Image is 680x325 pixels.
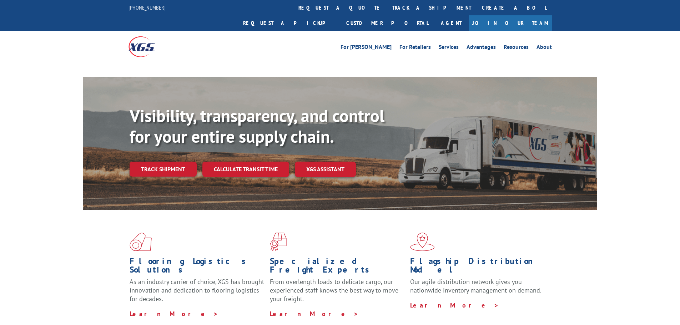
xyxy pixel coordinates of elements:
[467,44,496,52] a: Advantages
[410,278,542,294] span: Our agile distribution network gives you nationwide inventory management on demand.
[130,233,152,251] img: xgs-icon-total-supply-chain-intelligence-red
[202,162,289,177] a: Calculate transit time
[270,257,405,278] h1: Specialized Freight Experts
[129,4,166,11] a: [PHONE_NUMBER]
[130,257,265,278] h1: Flooring Logistics Solutions
[270,278,405,309] p: From overlength loads to delicate cargo, our experienced staff knows the best way to move your fr...
[439,44,459,52] a: Services
[537,44,552,52] a: About
[270,310,359,318] a: Learn More >
[434,15,469,31] a: Agent
[410,257,545,278] h1: Flagship Distribution Model
[238,15,341,31] a: Request a pickup
[130,105,384,147] b: Visibility, transparency, and control for your entire supply chain.
[341,15,434,31] a: Customer Portal
[410,301,499,309] a: Learn More >
[295,162,356,177] a: XGS ASSISTANT
[130,278,264,303] span: As an industry carrier of choice, XGS has brought innovation and dedication to flooring logistics...
[270,233,287,251] img: xgs-icon-focused-on-flooring-red
[410,233,435,251] img: xgs-icon-flagship-distribution-model-red
[130,310,218,318] a: Learn More >
[469,15,552,31] a: Join Our Team
[341,44,392,52] a: For [PERSON_NAME]
[130,162,197,177] a: Track shipment
[399,44,431,52] a: For Retailers
[504,44,529,52] a: Resources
